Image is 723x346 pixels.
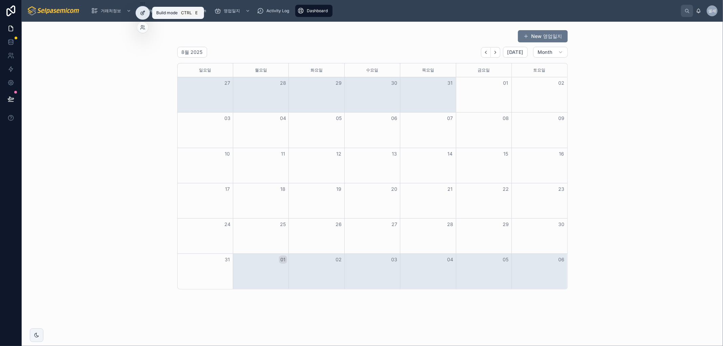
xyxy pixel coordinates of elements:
button: [DATE] [503,47,528,58]
button: 09 [557,114,565,122]
button: 01 [502,79,510,87]
div: 금요일 [457,63,510,77]
a: Application [173,5,211,17]
button: New 영업일지 [518,30,568,42]
div: 토요일 [513,63,566,77]
span: 셀세 [708,8,716,14]
div: 목요일 [401,63,455,77]
span: E [194,10,199,16]
button: 02 [335,256,343,264]
span: Month [538,49,553,55]
a: 거래처정보 [89,5,135,17]
span: Dashboard [307,8,328,14]
button: 19 [335,185,343,193]
a: Dashboard [295,5,333,17]
a: Activity Log [255,5,294,17]
button: 24 [223,220,232,228]
button: 02 [557,79,565,87]
button: Back [481,47,491,58]
div: scrollable content [86,3,681,18]
button: Next [491,47,500,58]
button: 21 [446,185,454,193]
button: 11 [279,150,287,158]
span: 거래처정보 [101,8,121,14]
button: 16 [557,150,565,158]
button: 31 [223,256,232,264]
button: 13 [390,150,399,158]
button: 06 [390,114,399,122]
a: UsersMap [136,5,172,17]
div: 일요일 [179,63,232,77]
button: 17 [223,185,232,193]
span: Activity Log [266,8,289,14]
button: 28 [279,79,287,87]
button: 29 [335,79,343,87]
img: App logo [27,5,80,16]
span: Ctrl [180,9,193,16]
button: 18 [279,185,287,193]
button: 08 [502,114,510,122]
button: 03 [390,256,399,264]
span: [DATE] [507,49,523,55]
button: Month [533,47,568,58]
button: 14 [446,150,454,158]
button: 31 [446,79,454,87]
button: 20 [390,185,399,193]
button: 25 [279,220,287,228]
button: 26 [335,220,343,228]
button: 04 [446,256,454,264]
a: 영업일지 [212,5,254,17]
button: 06 [557,256,565,264]
button: 30 [390,79,399,87]
button: 05 [502,256,510,264]
button: 29 [502,220,510,228]
button: 27 [223,79,232,87]
button: 22 [502,185,510,193]
button: 27 [390,220,399,228]
span: 영업일지 [224,8,240,14]
button: 28 [446,220,454,228]
button: 23 [557,185,565,193]
button: 12 [335,150,343,158]
button: 03 [223,114,232,122]
button: 30 [557,220,565,228]
div: 화요일 [290,63,343,77]
button: 07 [446,114,454,122]
span: Build mode [156,10,178,16]
button: 01 [279,256,287,264]
button: 15 [502,150,510,158]
button: 05 [335,114,343,122]
div: 수요일 [346,63,399,77]
button: 10 [223,150,232,158]
div: Month View [177,63,568,289]
button: 04 [279,114,287,122]
h2: 8월 2025 [182,49,203,56]
div: 월요일 [234,63,287,77]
